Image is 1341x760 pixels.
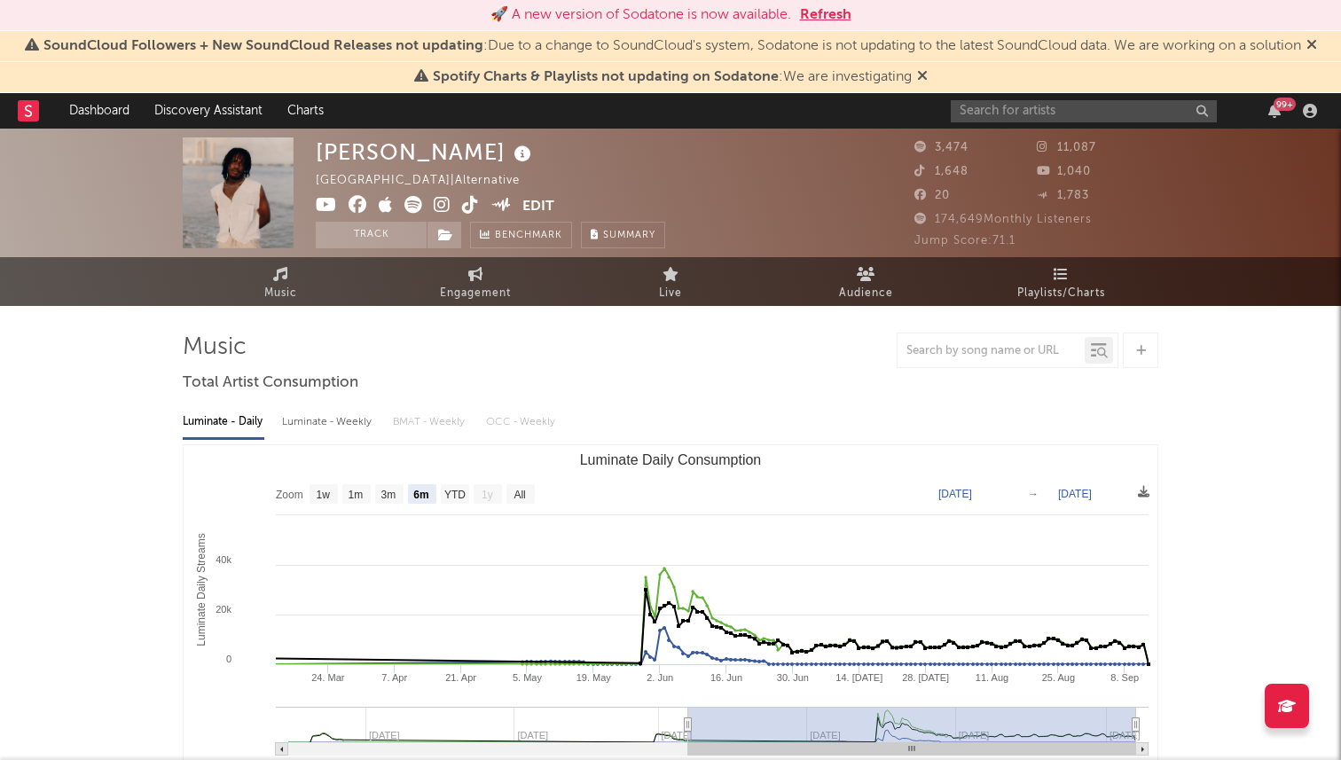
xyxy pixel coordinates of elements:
[490,4,791,26] div: 🚀 A new version of Sodatone is now available.
[1028,488,1039,500] text: →
[1042,672,1075,683] text: 25. Aug
[142,93,275,129] a: Discovery Assistant
[381,489,396,501] text: 3m
[963,257,1158,306] a: Playlists/Charts
[264,283,297,304] span: Music
[914,142,968,153] span: 3,474
[976,672,1008,683] text: 11. Aug
[275,93,336,129] a: Charts
[914,235,1016,247] span: Jump Score: 71.1
[444,489,466,501] text: YTD
[226,654,231,664] text: 0
[835,672,882,683] text: 14. [DATE]
[1037,142,1096,153] span: 11,087
[183,407,264,437] div: Luminate - Daily
[495,225,562,247] span: Benchmark
[216,554,231,565] text: 40k
[1058,488,1092,500] text: [DATE]
[1306,39,1317,53] span: Dismiss
[433,70,912,84] span: : We are investigating
[710,672,742,683] text: 16. Jun
[433,70,779,84] span: Spotify Charts & Playlists not updating on Sodatone
[311,672,345,683] text: 24. Mar
[195,533,208,646] text: Luminate Daily Streams
[276,489,303,501] text: Zoom
[413,489,428,501] text: 6m
[1274,98,1296,111] div: 99 +
[316,137,536,167] div: [PERSON_NAME]
[1268,104,1281,118] button: 99+
[914,214,1092,225] span: 174,649 Monthly Listeners
[768,257,963,306] a: Audience
[777,672,809,683] text: 30. Jun
[1110,730,1141,740] text: [DATE]
[445,672,476,683] text: 21. Apr
[580,452,762,467] text: Luminate Daily Consumption
[43,39,1301,53] span: : Due to a change to SoundCloud's system, Sodatone is not updating to the latest SoundCloud data....
[57,93,142,129] a: Dashboard
[1017,283,1105,304] span: Playlists/Charts
[647,672,673,683] text: 2. Jun
[902,672,949,683] text: 28. [DATE]
[282,407,375,437] div: Luminate - Weekly
[1037,166,1091,177] span: 1,040
[573,257,768,306] a: Live
[381,672,407,683] text: 7. Apr
[183,257,378,306] a: Music
[914,190,950,201] span: 20
[898,344,1085,358] input: Search by song name or URL
[378,257,573,306] a: Engagement
[316,222,427,248] button: Track
[917,70,928,84] span: Dismiss
[513,672,543,683] text: 5. May
[938,488,972,500] text: [DATE]
[440,283,511,304] span: Engagement
[482,489,493,501] text: 1y
[576,672,612,683] text: 19. May
[183,372,358,394] span: Total Artist Consumption
[839,283,893,304] span: Audience
[349,489,364,501] text: 1m
[216,604,231,615] text: 20k
[317,489,331,501] text: 1w
[316,170,540,192] div: [GEOGRAPHIC_DATA] | Alternative
[1110,672,1139,683] text: 8. Sep
[1037,190,1089,201] span: 1,783
[603,231,655,240] span: Summary
[659,283,682,304] span: Live
[43,39,483,53] span: SoundCloud Followers + New SoundCloud Releases not updating
[522,196,554,218] button: Edit
[581,222,665,248] button: Summary
[914,166,968,177] span: 1,648
[800,4,851,26] button: Refresh
[470,222,572,248] a: Benchmark
[951,100,1217,122] input: Search for artists
[514,489,525,501] text: All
